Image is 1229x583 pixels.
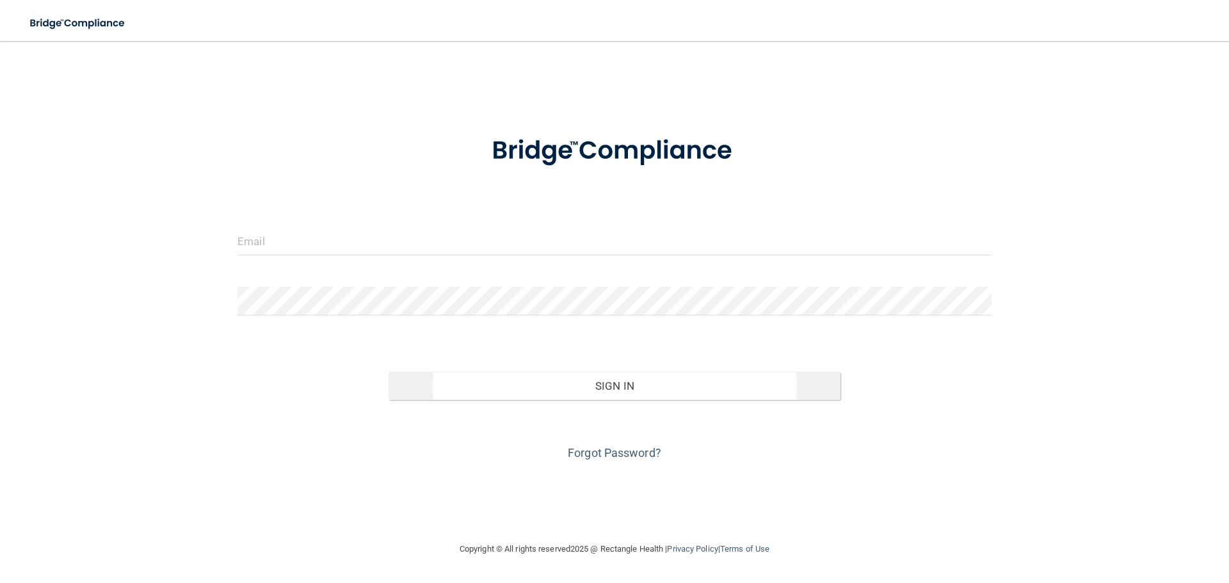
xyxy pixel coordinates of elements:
[720,544,769,554] a: Terms of Use
[19,10,137,36] img: bridge_compliance_login_screen.278c3ca4.svg
[381,529,848,570] div: Copyright © All rights reserved 2025 @ Rectangle Health | |
[465,118,764,184] img: bridge_compliance_login_screen.278c3ca4.svg
[568,446,661,459] a: Forgot Password?
[389,372,841,400] button: Sign In
[237,227,992,255] input: Email
[667,544,718,554] a: Privacy Policy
